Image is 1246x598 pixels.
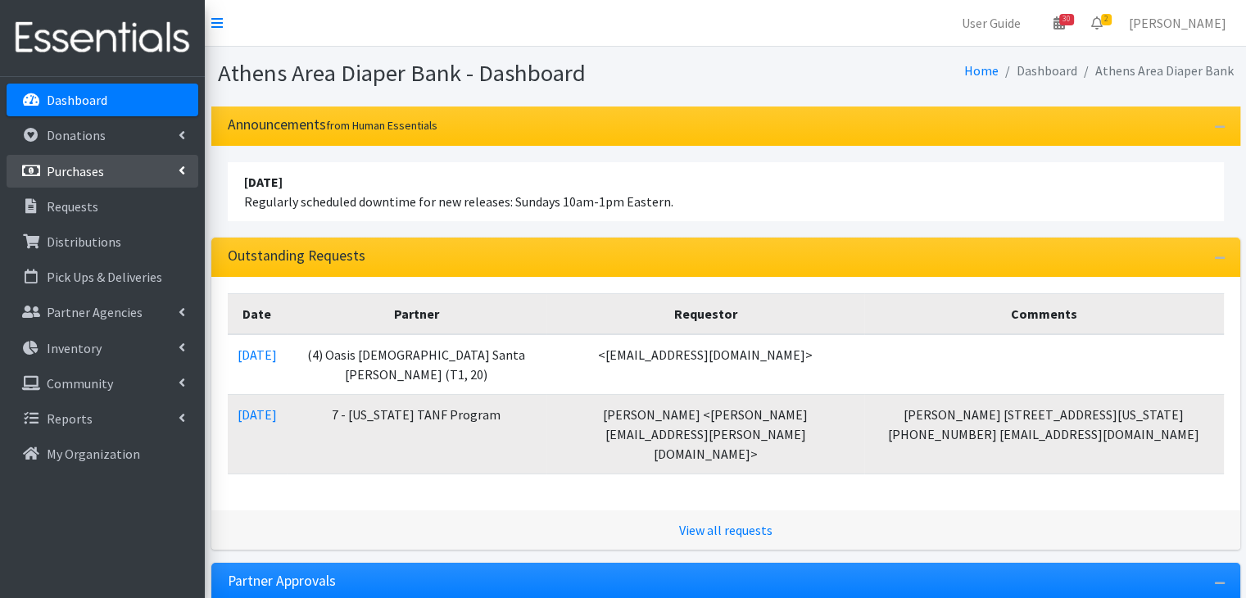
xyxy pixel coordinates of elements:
a: Requests [7,190,198,223]
p: Partner Agencies [47,304,143,320]
a: [DATE] [238,406,277,423]
p: Inventory [47,340,102,356]
li: Dashboard [999,59,1077,83]
a: 30 [1040,7,1078,39]
td: (4) Oasis [DEMOGRAPHIC_DATA] Santa [PERSON_NAME] (T1, 20) [287,334,547,395]
li: Regularly scheduled downtime for new releases: Sundays 10am-1pm Eastern. [228,162,1224,221]
p: My Organization [47,446,140,462]
p: Dashboard [47,92,107,108]
a: Purchases [7,155,198,188]
p: Purchases [47,163,104,179]
a: Partner Agencies [7,296,198,328]
a: [DATE] [238,347,277,363]
p: Pick Ups & Deliveries [47,269,162,285]
a: User Guide [949,7,1034,39]
p: Distributions [47,233,121,250]
td: 7 - [US_STATE] TANF Program [287,394,547,473]
p: Donations [47,127,106,143]
a: Donations [7,119,198,152]
h3: Partner Approvals [228,573,336,590]
p: Community [47,375,113,392]
th: Requestor [546,293,864,334]
a: [PERSON_NAME] [1116,7,1239,39]
a: Home [964,62,999,79]
span: 30 [1059,14,1074,25]
th: Partner [287,293,547,334]
h1: Athens Area Diaper Bank - Dashboard [218,59,720,88]
a: Pick Ups & Deliveries [7,260,198,293]
a: Dashboard [7,84,198,116]
h3: Announcements [228,116,437,134]
small: from Human Essentials [326,118,437,133]
a: My Organization [7,437,198,470]
td: [PERSON_NAME] <[PERSON_NAME][EMAIL_ADDRESS][PERSON_NAME][DOMAIN_NAME]> [546,394,864,473]
td: [PERSON_NAME] [STREET_ADDRESS][US_STATE] [PHONE_NUMBER] [EMAIL_ADDRESS][DOMAIN_NAME] [864,394,1224,473]
a: Distributions [7,225,198,258]
a: 2 [1078,7,1116,39]
th: Comments [864,293,1224,334]
p: Requests [47,198,98,215]
a: View all requests [679,522,773,538]
a: Community [7,367,198,400]
li: Athens Area Diaper Bank [1077,59,1234,83]
strong: [DATE] [244,174,283,190]
td: <[EMAIL_ADDRESS][DOMAIN_NAME]> [546,334,864,395]
th: Date [228,293,287,334]
a: Inventory [7,332,198,365]
p: Reports [47,410,93,427]
span: 2 [1101,14,1112,25]
img: HumanEssentials [7,11,198,66]
a: Reports [7,402,198,435]
h3: Outstanding Requests [228,247,365,265]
